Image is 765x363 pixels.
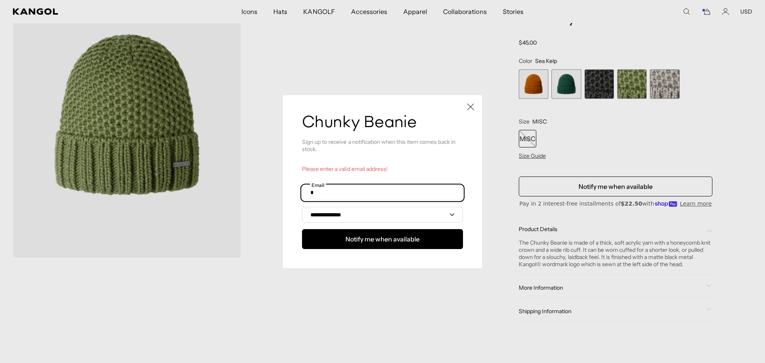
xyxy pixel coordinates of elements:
button: Close [467,103,474,110]
span: Notify me when available [345,234,420,244]
h3: Chunky Beanie [302,114,463,132]
p: Please enter a valid email address! [302,165,463,173]
button: Notify me when available [302,229,463,249]
p: Sign up to receive a notification when this item comes back in stock. [302,138,463,153]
